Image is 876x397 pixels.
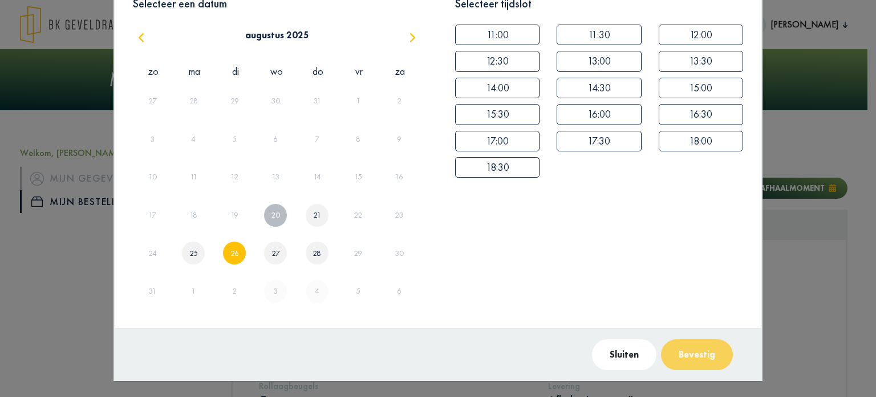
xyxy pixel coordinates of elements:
[186,61,202,82] a: maandag
[659,78,743,98] button: 15:00
[133,158,174,197] td: 10 augustus 2025
[174,120,215,158] td: 4 augustus 2025
[174,82,215,120] td: 28 juli 2025
[133,82,174,120] td: 27 juli 2025
[661,339,733,370] button: Bevestig
[256,272,297,311] td: 3 september 2025
[133,234,174,272] td: 24 augustus 2025
[339,272,380,311] td: 5 september 2025
[271,130,280,149] a: 6 augustus 2025
[146,206,159,224] a: 17 augustus 2025
[380,234,421,272] td: 30 augustus 2025
[230,130,239,149] a: 5 augustus 2025
[187,244,200,263] a: 25 augustus 2025
[311,206,323,224] a: 21 augustus 2025
[133,120,174,158] td: 3 augustus 2025
[215,196,256,234] td: 19 augustus 2025
[189,282,198,300] a: 1 september 2025
[313,130,322,149] a: 7 augustus 2025
[188,167,200,186] a: 11 augustus 2025
[455,78,540,98] button: 14:00
[174,158,215,197] td: 11 augustus 2025
[380,120,421,158] td: 9 augustus 2025
[146,91,159,110] a: 27 juli 2025
[455,157,540,178] button: 18:30
[659,104,743,125] button: 16:30
[215,120,256,158] td: 5 augustus 2025
[557,131,641,151] button: 17:30
[146,282,159,300] a: 31 augustus 2025
[256,120,297,158] td: 6 augustus 2025
[311,167,323,186] a: 14 augustus 2025
[404,26,421,46] button: Next month
[215,234,256,272] td: 26 augustus 2025
[189,130,198,149] a: 4 augustus 2025
[310,244,323,263] a: 28 augustus 2025
[174,196,215,234] td: 18 augustus 2025
[245,30,309,41] h2: augustus 2025
[313,282,322,300] a: 4 september 2025
[228,167,241,186] a: 12 augustus 2025
[393,61,407,82] a: zaterdag
[269,244,282,263] a: 27 augustus 2025
[148,130,157,149] a: 3 augustus 2025
[592,339,656,370] button: Sluiten
[392,244,406,263] a: 30 augustus 2025
[339,234,380,272] td: 29 augustus 2025
[392,167,405,186] a: 16 augustus 2025
[146,167,159,186] a: 10 augustus 2025
[455,25,540,45] button: 11:00
[455,51,540,71] button: 12:30
[269,206,282,224] a: 20 augustus 2025
[133,196,174,234] td: 17 augustus 2025
[659,131,743,151] button: 18:00
[351,244,364,263] a: 29 augustus 2025
[133,272,174,311] td: 31 augustus 2025
[659,51,743,71] button: 13:30
[310,61,326,82] a: donderdag
[557,104,641,125] button: 16:00
[354,130,363,149] a: 8 augustus 2025
[395,130,404,149] a: 9 augustus 2025
[395,91,404,110] a: 2 augustus 2025
[187,206,200,224] a: 18 augustus 2025
[228,244,241,263] a: 26 augustus 2025
[271,282,280,300] a: 3 september 2025
[392,206,405,224] a: 23 augustus 2025
[298,196,339,234] td: 21 augustus 2025
[298,120,339,158] td: 7 augustus 2025
[455,131,540,151] button: 17:00
[557,25,641,45] button: 11:30
[215,272,256,311] td: 2 september 2025
[133,26,149,46] button: Previous month
[228,91,241,110] a: 29 juli 2025
[351,206,364,224] a: 22 augustus 2025
[269,91,282,110] a: 30 juli 2025
[455,104,540,125] button: 15:30
[256,82,297,120] td: 30 juli 2025
[146,61,161,82] a: zondag
[352,167,364,186] a: 15 augustus 2025
[256,196,297,234] td: 20 augustus 2025
[395,282,404,300] a: 6 september 2025
[215,82,256,120] td: 29 juli 2025
[339,158,380,197] td: 15 augustus 2025
[268,61,285,82] a: woensdag
[380,196,421,234] td: 23 augustus 2025
[269,167,282,186] a: 13 augustus 2025
[659,25,743,45] button: 12:00
[174,272,215,311] td: 1 september 2025
[298,82,339,120] td: 31 juli 2025
[256,158,297,197] td: 13 augustus 2025
[354,282,363,300] a: 5 september 2025
[256,234,297,272] td: 27 augustus 2025
[298,158,339,197] td: 14 augustus 2025
[230,282,239,300] a: 2 september 2025
[380,82,421,120] td: 2 augustus 2025
[228,206,241,224] a: 19 augustus 2025
[187,91,200,110] a: 28 juli 2025
[174,234,215,272] td: 25 augustus 2025
[215,158,256,197] td: 12 augustus 2025
[311,91,323,110] a: 31 juli 2025
[380,158,421,197] td: 16 augustus 2025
